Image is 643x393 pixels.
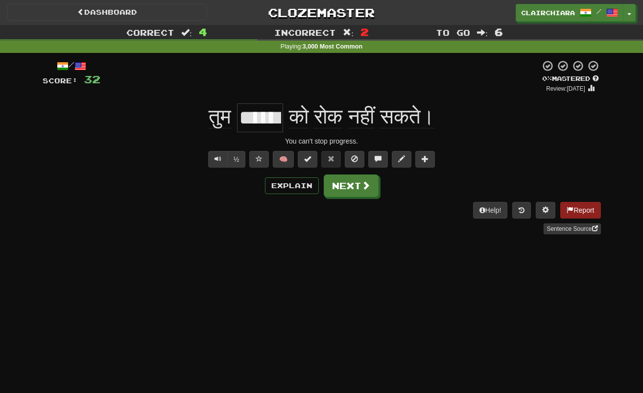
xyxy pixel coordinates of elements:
button: Edit sentence (alt+d) [392,151,411,168]
span: clairchiara [521,8,575,17]
span: को [289,105,309,128]
small: Review: [DATE] [546,85,585,92]
span: : [477,28,488,37]
span: 2 [360,26,369,38]
button: Explain [265,177,319,194]
span: Correct [126,27,174,37]
span: : [181,28,192,37]
button: Next [324,174,379,197]
a: Dashboard [7,4,207,21]
a: Sentence Source [544,223,600,234]
button: Help! [473,202,508,219]
span: 4 [199,26,207,38]
div: You can't stop progress. [43,136,601,146]
span: : [343,28,354,37]
span: / [596,8,601,15]
button: Reset to 0% Mastered (alt+r) [321,151,341,168]
button: Favorite sentence (alt+f) [249,151,269,168]
button: ½ [227,151,246,168]
span: तुम [209,105,231,128]
span: 0 % [542,74,552,82]
a: Clozemaster [222,4,422,21]
div: Mastered [540,74,601,83]
span: सकते। [380,105,434,128]
button: Add to collection (alt+a) [415,151,435,168]
button: Play sentence audio (ctl+space) [208,151,228,168]
strong: 3,000 Most Common [303,43,362,50]
span: नहीं [348,105,374,128]
a: clairchiara / [516,4,623,22]
div: / [43,60,100,72]
span: Incorrect [274,27,336,37]
div: Text-to-speech controls [206,151,246,168]
span: To go [436,27,470,37]
span: 32 [84,73,100,85]
button: Round history (alt+y) [512,202,531,219]
span: Score: [43,76,78,85]
button: Set this sentence to 100% Mastered (alt+m) [298,151,317,168]
button: Report [560,202,600,219]
button: 🧠 [273,151,294,168]
button: Discuss sentence (alt+u) [368,151,388,168]
span: रोक [314,105,342,128]
span: 6 [495,26,503,38]
button: Ignore sentence (alt+i) [345,151,364,168]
